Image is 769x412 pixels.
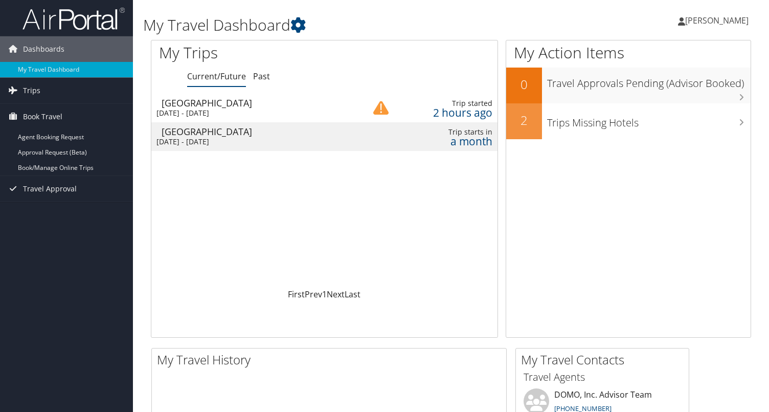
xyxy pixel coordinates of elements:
h2: My Travel Contacts [521,351,689,368]
img: airportal-logo.png [22,7,125,31]
h1: My Trips [159,42,346,63]
h1: My Travel Dashboard [143,14,554,36]
a: Prev [305,289,322,300]
span: Trips [23,78,40,103]
span: Travel Approval [23,176,77,202]
a: 2Trips Missing Hotels [506,103,751,139]
img: alert-flat-solid-caution.png [373,100,389,116]
div: [DATE] - [DATE] [156,137,350,146]
h3: Travel Agents [524,370,681,384]
div: Trip started [399,99,492,108]
div: [GEOGRAPHIC_DATA] [162,127,355,136]
a: 1 [322,289,327,300]
h2: 2 [506,112,542,129]
a: Current/Future [187,71,246,82]
h2: My Travel History [157,351,506,368]
div: a month [399,137,492,146]
h3: Trips Missing Hotels [547,111,751,130]
div: 2 hours ago [399,108,492,117]
div: Trip starts in [399,127,492,137]
span: [PERSON_NAME] [685,15,749,26]
a: First [288,289,305,300]
h1: My Action Items [506,42,751,63]
a: Past [253,71,270,82]
a: Next [327,289,345,300]
div: [GEOGRAPHIC_DATA] [162,98,355,107]
h3: Travel Approvals Pending (Advisor Booked) [547,71,751,91]
a: 0Travel Approvals Pending (Advisor Booked) [506,68,751,103]
div: [DATE] - [DATE] [156,109,350,118]
a: Last [345,289,360,300]
a: [PERSON_NAME] [678,5,759,36]
h2: 0 [506,76,542,93]
span: Book Travel [23,104,62,129]
span: Dashboards [23,36,64,62]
